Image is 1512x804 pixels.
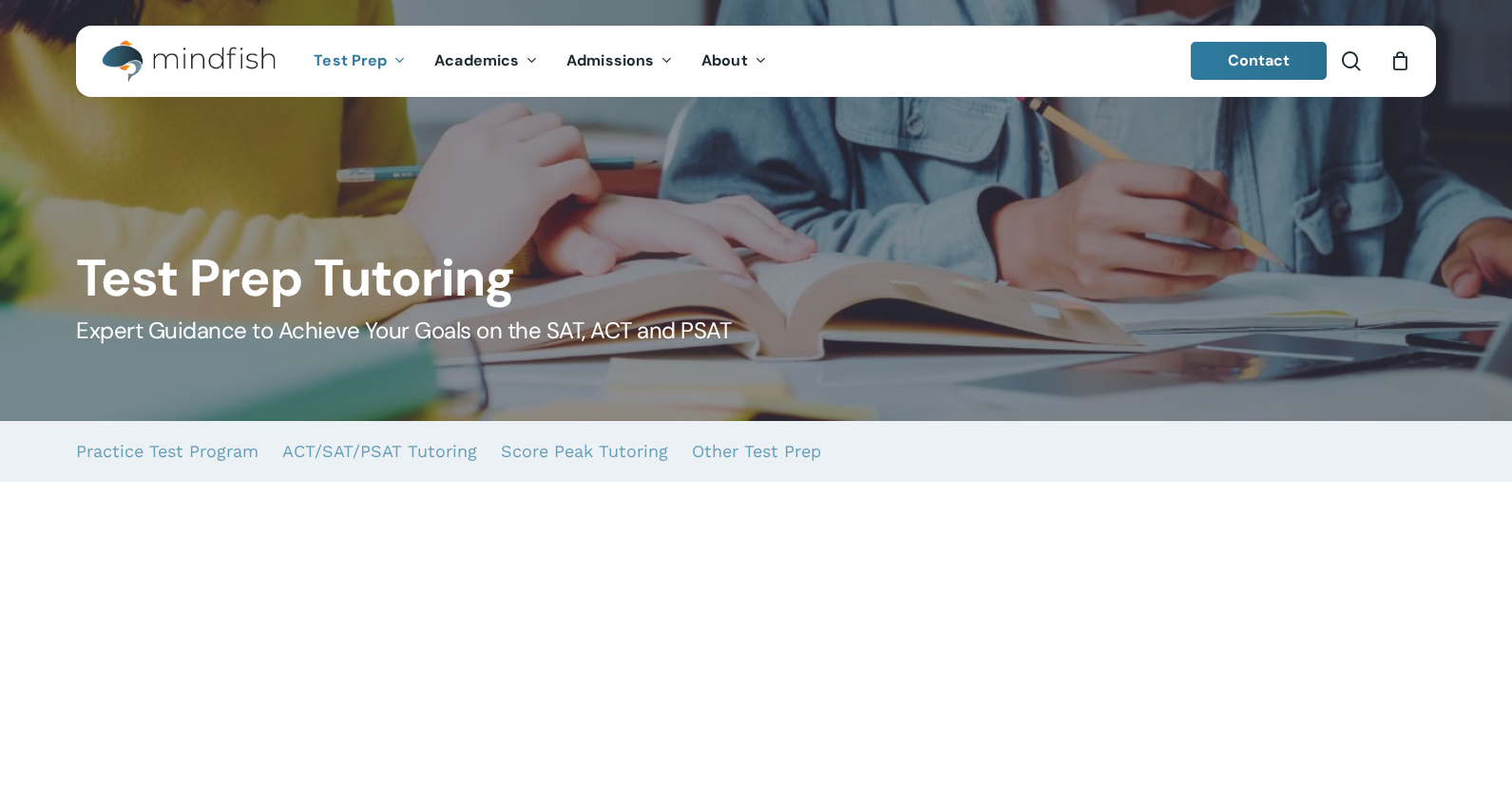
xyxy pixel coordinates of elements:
span: Contact [1228,50,1291,70]
header: Main Menu [76,26,1436,97]
span: Test Prep [314,50,387,70]
a: Contact [1191,42,1328,80]
span: Admissions [566,50,654,70]
a: Academics [420,53,552,69]
span: About [701,50,748,70]
nav: Main Menu [299,26,780,97]
h5: Expert Guidance to Achieve Your Goals on the SAT, ACT and PSAT [76,316,1435,346]
a: Practice Test Program [76,421,258,482]
h1: Test Prep Tutoring [76,248,1435,309]
a: Other Test Prep [692,421,821,482]
a: ACT/SAT/PSAT Tutoring [282,421,477,482]
a: Admissions [552,53,687,69]
a: Test Prep [299,53,420,69]
span: Academics [434,50,519,70]
a: About [687,53,781,69]
a: Score Peak Tutoring [501,421,668,482]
